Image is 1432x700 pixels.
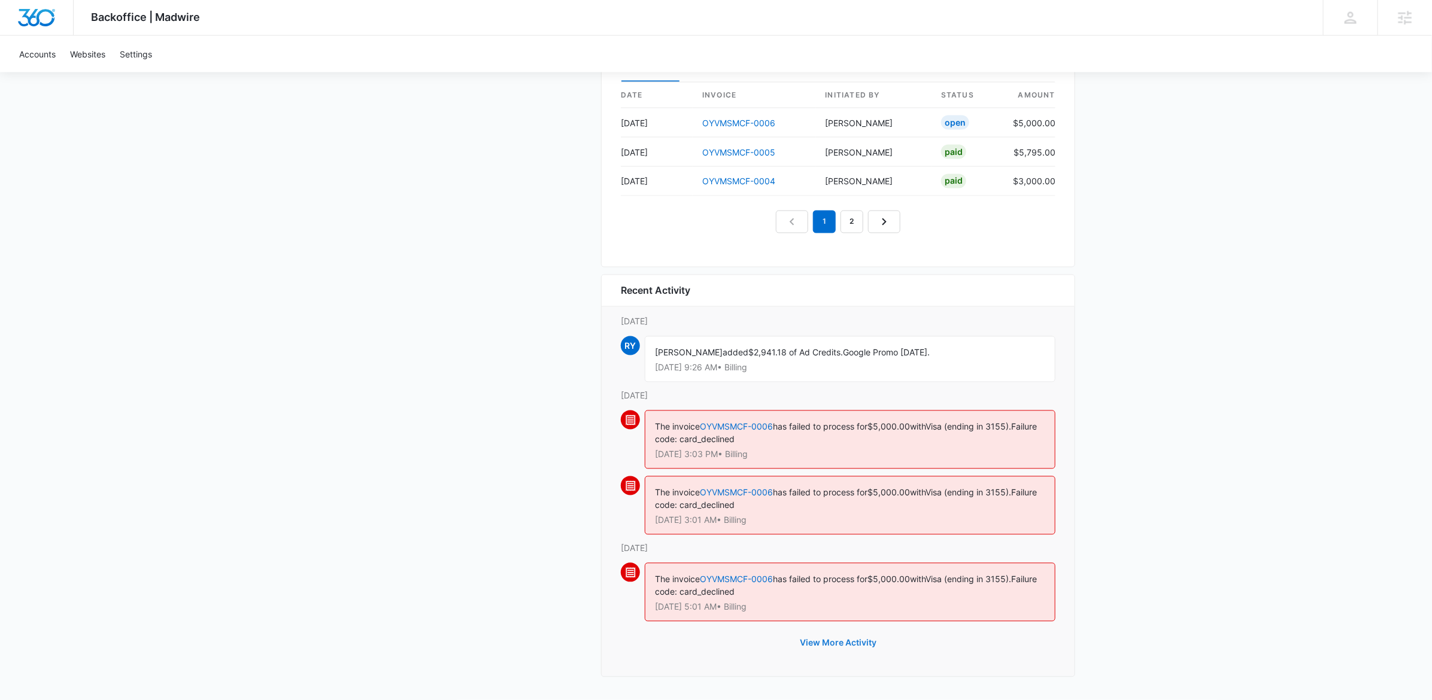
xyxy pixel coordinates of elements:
[816,138,932,167] td: [PERSON_NAME]
[1003,138,1055,167] td: $5,795.00
[843,348,930,358] span: Google Promo [DATE].
[702,118,775,128] a: OYVMSMCF-0006
[932,83,1003,108] th: status
[113,36,159,72] a: Settings
[621,284,690,298] h6: Recent Activity
[1003,108,1055,138] td: $5,000.00
[1003,83,1055,108] th: amount
[700,422,773,432] a: OYVMSMCF-0006
[926,574,1011,585] span: Visa (ending in 3155).
[655,422,700,432] span: The invoice
[748,348,843,358] span: $2,941.18 of Ad Credits.
[910,574,926,585] span: with
[702,176,775,187] a: OYVMSMCF-0004
[941,174,966,188] div: Paid
[1003,167,1055,196] td: $3,000.00
[702,147,775,157] a: OYVMSMCF-0005
[867,422,910,432] span: $5,000.00
[655,574,700,585] span: The invoice
[655,516,1045,525] p: [DATE] 3:01 AM • Billing
[700,488,773,498] a: OYVMSMCF-0006
[926,422,1011,432] span: Visa (ending in 3155).
[868,211,900,233] a: Next Page
[813,211,836,233] em: 1
[926,488,1011,498] span: Visa (ending in 3155).
[655,451,1045,459] p: [DATE] 3:03 PM • Billing
[92,11,201,23] span: Backoffice | Madwire
[773,574,867,585] span: has failed to process for
[621,542,1055,555] p: [DATE]
[910,422,926,432] span: with
[621,138,693,167] td: [DATE]
[867,574,910,585] span: $5,000.00
[621,167,693,196] td: [DATE]
[816,108,932,138] td: [PERSON_NAME]
[621,389,1055,402] p: [DATE]
[63,36,113,72] a: Websites
[621,83,693,108] th: date
[693,83,816,108] th: invoice
[841,211,863,233] a: Page 2
[788,629,888,658] button: View More Activity
[816,83,932,108] th: Initiated By
[723,348,748,358] span: added
[12,36,63,72] a: Accounts
[621,315,1055,328] p: [DATE]
[655,364,1045,372] p: [DATE] 9:26 AM • Billing
[773,422,867,432] span: has failed to process for
[621,108,693,138] td: [DATE]
[621,336,640,355] span: RY
[776,211,900,233] nav: Pagination
[941,115,969,130] div: Open
[655,603,1045,611] p: [DATE] 5:01 AM • Billing
[910,488,926,498] span: with
[773,488,867,498] span: has failed to process for
[655,348,723,358] span: [PERSON_NAME]
[816,167,932,196] td: [PERSON_NAME]
[700,574,773,585] a: OYVMSMCF-0006
[867,488,910,498] span: $5,000.00
[941,145,966,159] div: Paid
[655,488,700,498] span: The invoice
